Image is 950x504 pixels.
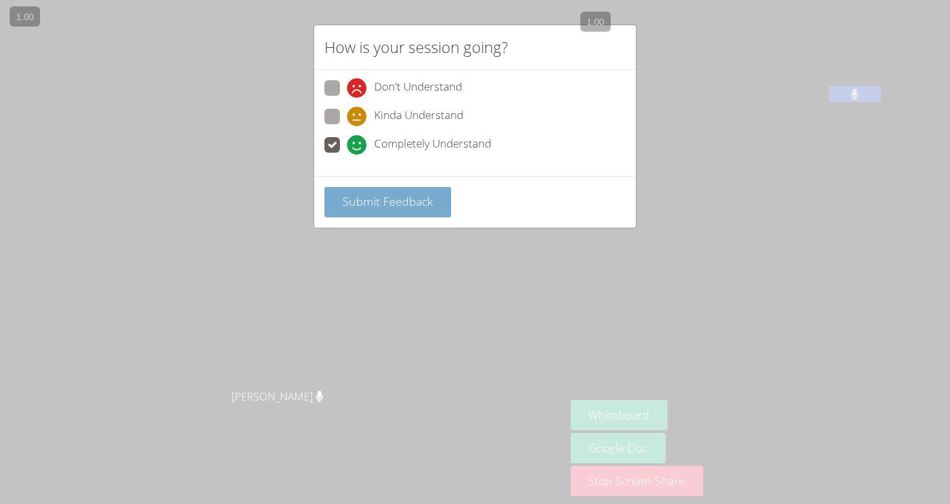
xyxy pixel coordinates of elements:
[374,107,463,126] span: Kinda Understand
[374,78,462,98] span: Don't Understand
[324,36,508,59] h2: How is your session going?
[343,193,433,209] span: Submit Feedback
[374,135,491,155] span: Completely Understand
[324,187,451,217] button: Submit Feedback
